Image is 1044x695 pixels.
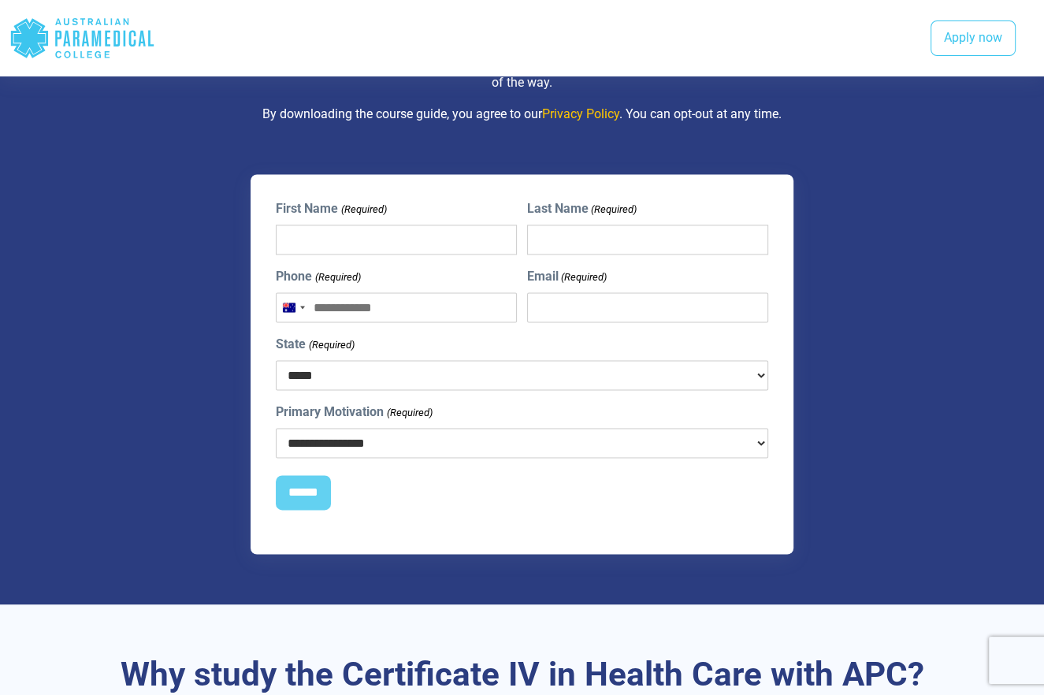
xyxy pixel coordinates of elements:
a: Privacy Policy [542,106,619,121]
label: Primary Motivation [276,403,432,422]
button: Selected country [277,293,310,321]
label: Phone [276,267,360,286]
label: Last Name [527,199,637,218]
label: First Name [276,199,386,218]
span: (Required) [314,269,361,285]
span: (Required) [307,337,355,353]
a: Apply now [931,20,1016,57]
span: (Required) [385,405,433,421]
h3: Why study the Certificate IV in Health Care with APC? [87,655,958,695]
span: (Required) [340,202,387,217]
label: Email [527,267,607,286]
div: Australian Paramedical College [9,13,155,64]
label: State [276,335,354,354]
span: (Required) [589,202,637,217]
p: By downloading the course guide, you agree to our . You can opt-out at any time. [87,105,958,124]
span: (Required) [559,269,607,285]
